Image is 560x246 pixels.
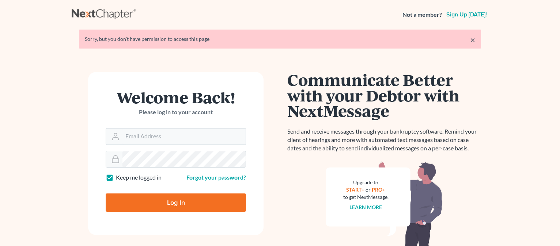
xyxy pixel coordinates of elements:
[287,127,481,153] p: Send and receive messages through your bankruptcy software. Remind your client of hearings and mo...
[470,35,475,44] a: ×
[343,193,389,201] div: to get NextMessage.
[366,187,371,193] span: or
[85,35,475,43] div: Sorry, but you don't have permission to access this page
[402,11,442,19] strong: Not a member?
[116,173,162,182] label: Keep me logged in
[186,174,246,181] a: Forgot your password?
[122,128,246,145] input: Email Address
[347,187,365,193] a: START+
[372,187,386,193] a: PRO+
[445,12,488,18] a: Sign up [DATE]!
[106,108,246,116] p: Please log in to your account
[106,193,246,212] input: Log In
[287,72,481,119] h1: Communicate Better with your Debtor with NextMessage
[350,204,382,210] a: Learn more
[106,89,246,105] h1: Welcome Back!
[343,179,389,186] div: Upgrade to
